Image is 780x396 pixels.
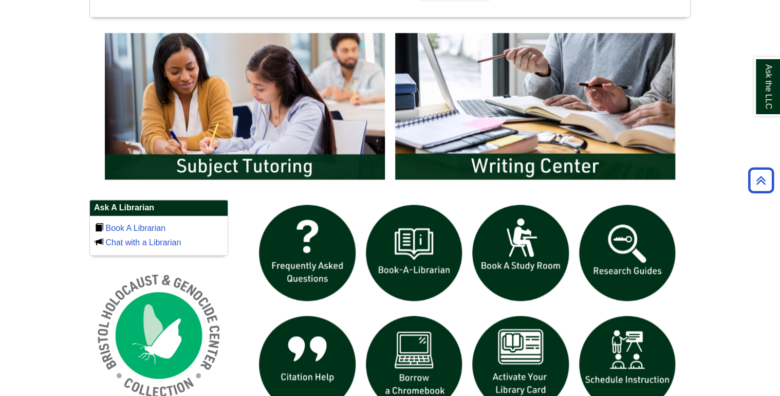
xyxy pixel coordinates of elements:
div: slideshow [100,28,680,189]
a: Chat with a Librarian [105,238,181,247]
a: Back to Top [745,173,777,187]
img: Book a Librarian icon links to book a librarian web page [361,200,468,307]
img: Writing Center Information [390,28,680,184]
h2: Ask A Librarian [90,200,228,216]
img: Research Guides icon links to research guides web page [574,200,681,307]
img: frequently asked questions [254,200,361,307]
a: Book A Librarian [105,224,165,232]
img: Subject Tutoring Information [100,28,390,184]
img: book a study room icon links to book a study room web page [467,200,574,307]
